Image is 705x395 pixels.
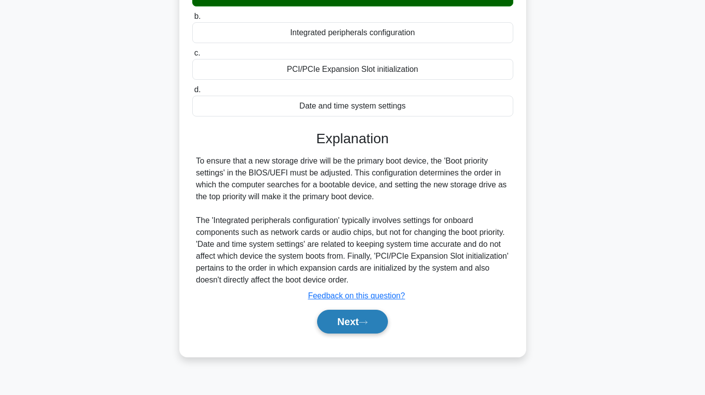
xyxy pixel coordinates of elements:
[192,96,513,116] div: Date and time system settings
[198,130,507,147] h3: Explanation
[196,155,509,286] div: To ensure that a new storage drive will be the primary boot device, the 'Boot priority settings' ...
[317,310,388,334] button: Next
[192,22,513,43] div: Integrated peripherals configuration
[192,59,513,80] div: PCI/PCIe Expansion Slot initialization
[194,49,200,57] span: c.
[308,291,405,300] a: Feedback on this question?
[194,85,201,94] span: d.
[194,12,201,20] span: b.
